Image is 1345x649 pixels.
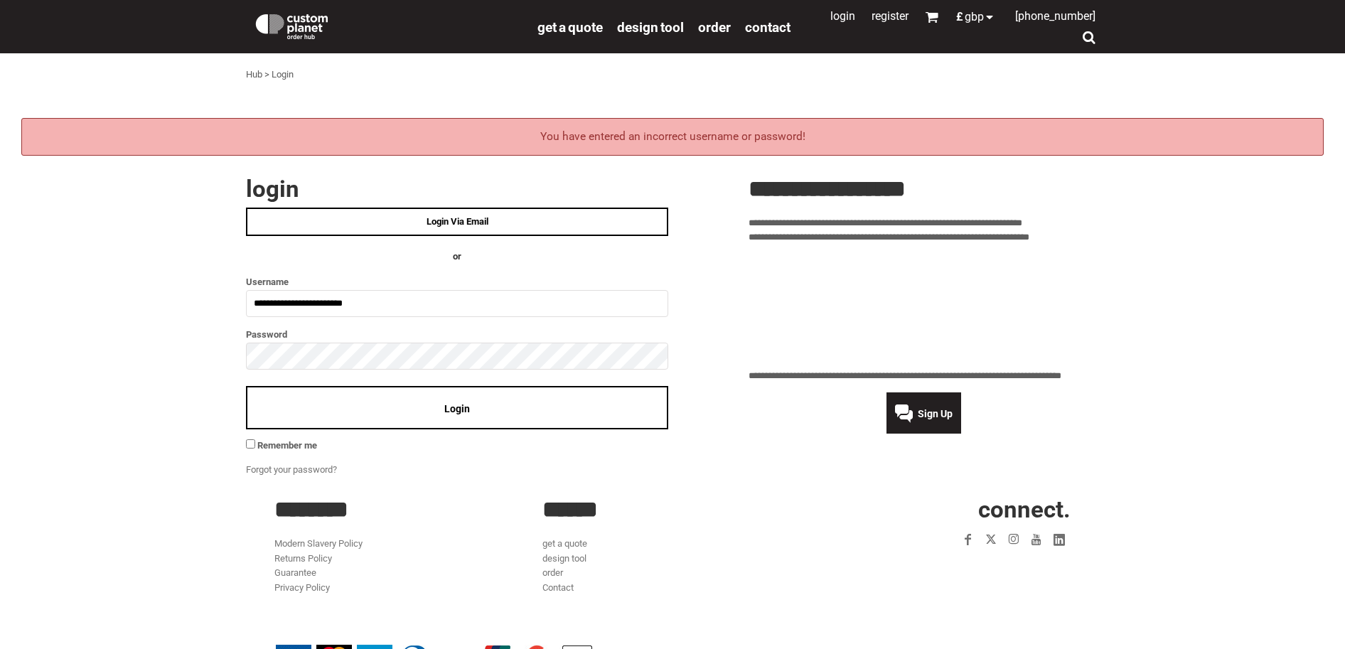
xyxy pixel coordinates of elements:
label: Password [246,326,668,343]
a: Login [830,9,855,23]
div: Login [272,68,294,82]
a: get a quote [537,18,603,35]
a: Forgot your password? [246,464,337,475]
a: Guarantee [274,567,316,578]
span: Remember me [257,440,317,451]
h4: OR [246,250,668,264]
a: Contact [745,18,791,35]
img: Custom Planet [253,11,331,39]
div: You have entered an incorrect username or password! [21,118,1324,156]
span: design tool [617,19,684,36]
span: Sign Up [918,408,953,419]
a: design tool [617,18,684,35]
a: Hub [246,69,262,80]
input: Remember me [246,439,255,449]
a: get a quote [542,538,587,549]
div: > [264,68,269,82]
span: Login [444,403,470,414]
a: design tool [542,553,586,564]
a: order [542,567,563,578]
a: Modern Slavery Policy [274,538,363,549]
a: Contact [542,582,574,593]
label: Username [246,274,668,290]
a: Login Via Email [246,208,668,236]
h2: Login [246,177,668,200]
a: Custom Planet [246,4,530,46]
span: Login Via Email [427,216,488,227]
h2: CONNECT. [811,498,1071,521]
span: £ [956,11,965,23]
a: Privacy Policy [274,582,330,593]
span: get a quote [537,19,603,36]
iframe: Customer reviews powered by Trustpilot [749,254,1099,360]
span: [PHONE_NUMBER] [1015,9,1095,23]
iframe: Customer reviews powered by Trustpilot [874,559,1071,576]
a: Register [872,9,909,23]
a: Returns Policy [274,553,332,564]
span: order [698,19,731,36]
span: Contact [745,19,791,36]
a: order [698,18,731,35]
span: GBP [965,11,984,23]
